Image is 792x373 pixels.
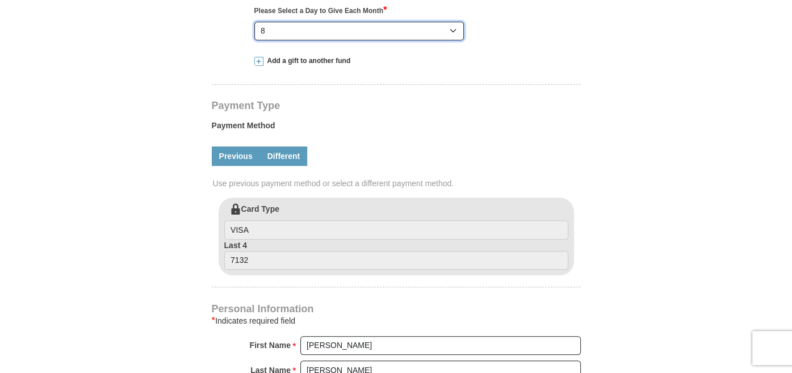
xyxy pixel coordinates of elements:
span: Use previous payment method or select a different payment method. [213,178,582,189]
a: Previous [212,146,260,166]
input: Last 4 [224,251,568,270]
strong: Please Select a Day to Give Each Month [254,7,387,15]
strong: First Name [250,337,291,353]
label: Payment Method [212,120,581,137]
h4: Personal Information [212,304,581,313]
span: Add a gift to another fund [263,56,351,66]
label: Last 4 [224,240,568,270]
a: Different [260,146,308,166]
label: Card Type [224,203,568,240]
div: Indicates required field [212,314,581,328]
h4: Payment Type [212,101,581,110]
input: Card Type [224,220,568,240]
